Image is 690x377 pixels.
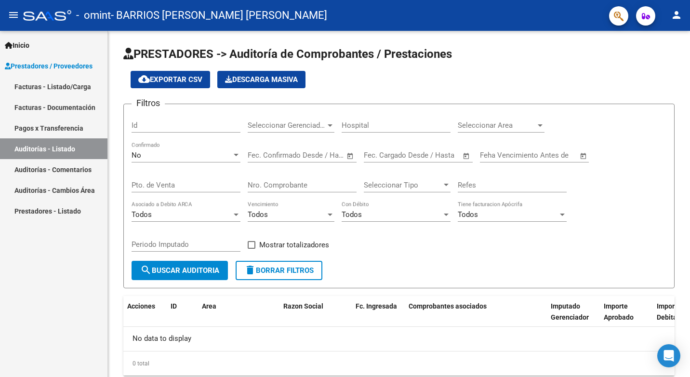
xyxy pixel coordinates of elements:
[236,261,322,280] button: Borrar Filtros
[352,296,405,338] datatable-header-cell: Fc. Ingresada
[198,296,265,338] datatable-header-cell: Area
[259,239,329,251] span: Mostrar totalizadores
[657,302,685,321] span: Importe Debitado
[458,121,536,130] span: Seleccionar Area
[217,71,305,88] button: Descarga Masiva
[604,302,634,321] span: Importe Aprobado
[140,264,152,276] mat-icon: search
[132,151,141,160] span: No
[123,47,452,61] span: PRESTADORES -> Auditoría de Comprobantes / Prestaciones
[127,302,155,310] span: Acciones
[248,210,268,219] span: Todos
[248,121,326,130] span: Seleccionar Gerenciador
[111,5,327,26] span: - BARRIOS [PERSON_NAME] [PERSON_NAME]
[132,96,165,110] h3: Filtros
[167,296,198,338] datatable-header-cell: ID
[76,5,111,26] span: - omint
[123,296,167,338] datatable-header-cell: Acciones
[123,351,675,376] div: 0 total
[657,344,680,367] div: Open Intercom Messenger
[342,210,362,219] span: Todos
[600,296,653,338] datatable-header-cell: Importe Aprobado
[244,266,314,275] span: Borrar Filtros
[244,264,256,276] mat-icon: delete
[132,210,152,219] span: Todos
[405,296,547,338] datatable-header-cell: Comprobantes asociados
[225,75,298,84] span: Descarga Masiva
[140,266,219,275] span: Buscar Auditoria
[547,296,600,338] datatable-header-cell: Imputado Gerenciador
[345,150,356,162] button: Open calendar
[131,71,210,88] button: Exportar CSV
[461,150,472,162] button: Open calendar
[123,327,675,351] div: No data to display
[458,210,478,219] span: Todos
[295,151,342,160] input: Fecha fin
[283,302,323,310] span: Razon Social
[364,151,403,160] input: Fecha inicio
[248,151,287,160] input: Fecha inicio
[202,302,216,310] span: Area
[551,302,589,321] span: Imputado Gerenciador
[8,9,19,21] mat-icon: menu
[138,73,150,85] mat-icon: cloud_download
[409,302,487,310] span: Comprobantes asociados
[279,296,352,338] datatable-header-cell: Razon Social
[411,151,458,160] input: Fecha fin
[5,61,93,71] span: Prestadores / Proveedores
[138,75,202,84] span: Exportar CSV
[5,40,29,51] span: Inicio
[671,9,682,21] mat-icon: person
[356,302,397,310] span: Fc. Ingresada
[132,261,228,280] button: Buscar Auditoria
[578,150,589,162] button: Open calendar
[171,302,177,310] span: ID
[217,71,305,88] app-download-masive: Descarga masiva de comprobantes (adjuntos)
[364,181,442,189] span: Seleccionar Tipo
